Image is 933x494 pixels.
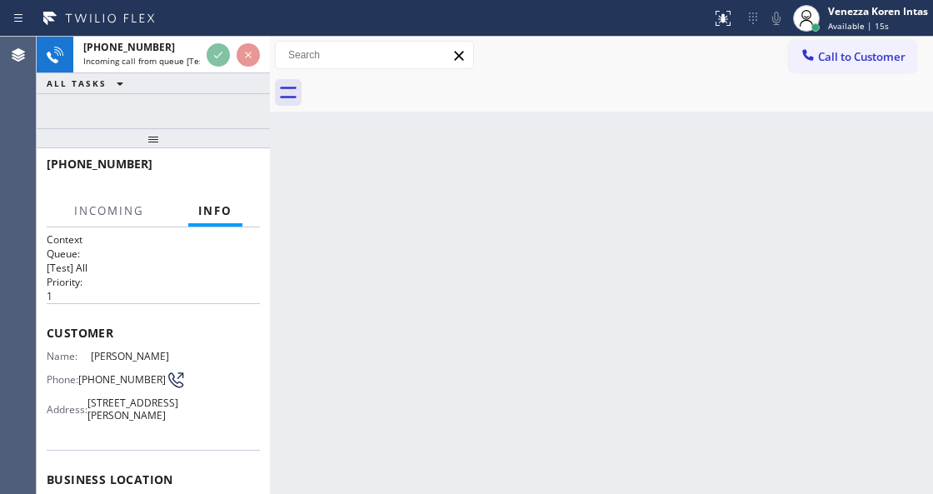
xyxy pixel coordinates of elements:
[47,232,260,247] h1: Context
[83,55,222,67] span: Incoming call from queue [Test] All
[789,41,916,72] button: Call to Customer
[276,42,473,68] input: Search
[188,195,242,227] button: Info
[47,156,152,172] span: [PHONE_NUMBER]
[47,289,260,303] p: 1
[47,403,87,416] span: Address:
[818,49,906,64] span: Call to Customer
[64,195,154,227] button: Incoming
[47,261,260,275] p: [Test] All
[47,472,260,487] span: Business location
[78,373,166,386] span: [PHONE_NUMBER]
[83,40,175,54] span: [PHONE_NUMBER]
[37,73,140,93] button: ALL TASKS
[47,275,260,289] h2: Priority:
[198,203,232,218] span: Info
[47,350,91,362] span: Name:
[47,373,78,386] span: Phone:
[237,43,260,67] button: Reject
[47,77,107,89] span: ALL TASKS
[765,7,788,30] button: Mute
[828,4,928,18] div: Venezza Koren Intas
[207,43,230,67] button: Accept
[87,397,178,422] span: [STREET_ADDRESS][PERSON_NAME]
[74,203,144,218] span: Incoming
[47,325,260,341] span: Customer
[91,350,174,362] span: [PERSON_NAME]
[47,247,260,261] h2: Queue:
[828,20,889,32] span: Available | 15s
